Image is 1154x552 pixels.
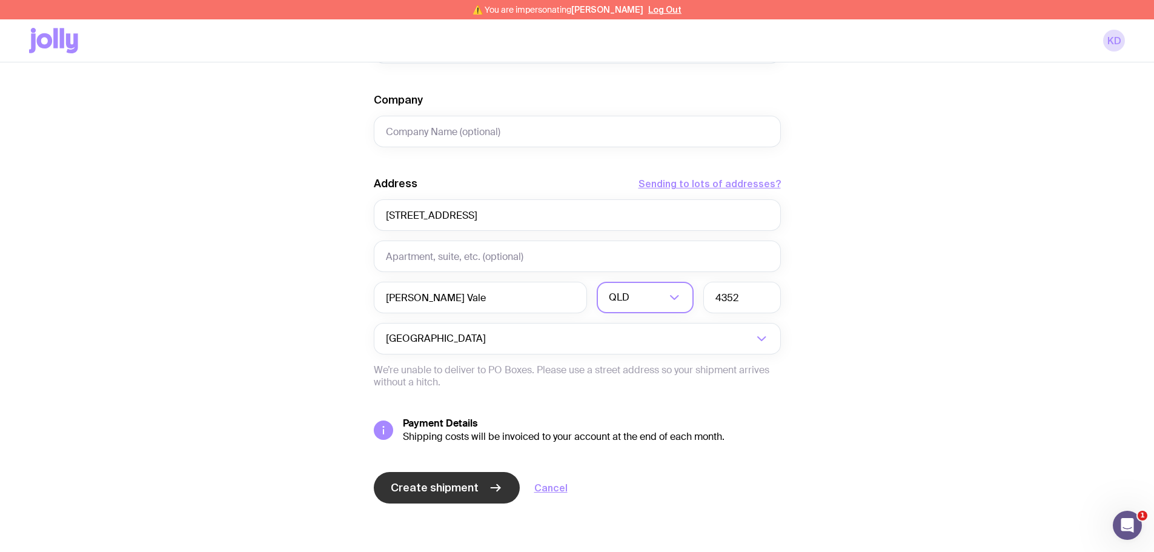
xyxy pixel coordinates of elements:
input: Apartment, suite, etc. (optional) [374,241,781,272]
input: Company Name (optional) [374,116,781,147]
button: Sending to lots of addresses? [638,176,781,191]
label: Address [374,176,417,191]
input: Search for option [488,323,753,354]
span: Create shipment [391,481,479,495]
div: Search for option [374,323,781,354]
h5: Payment Details [403,417,781,430]
span: [GEOGRAPHIC_DATA] [386,323,488,354]
span: [PERSON_NAME] [571,5,643,15]
iframe: Intercom live chat [1113,511,1142,540]
span: QLD [609,282,632,313]
button: Create shipment [374,472,520,504]
span: ⚠️ You are impersonating [473,5,643,15]
a: Cancel [534,481,568,495]
label: Company [374,93,423,107]
p: We’re unable to deliver to PO Boxes. Please use a street address so your shipment arrives without... [374,364,781,388]
button: Log Out [648,5,681,15]
a: KD [1103,30,1125,52]
div: Search for option [597,282,694,313]
input: Postcode [703,282,781,313]
input: Search for option [632,282,666,313]
input: Suburb [374,282,587,313]
input: Street Address [374,199,781,231]
span: 1 [1138,511,1147,520]
div: Shipping costs will be invoiced to your account at the end of each month. [403,431,781,443]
